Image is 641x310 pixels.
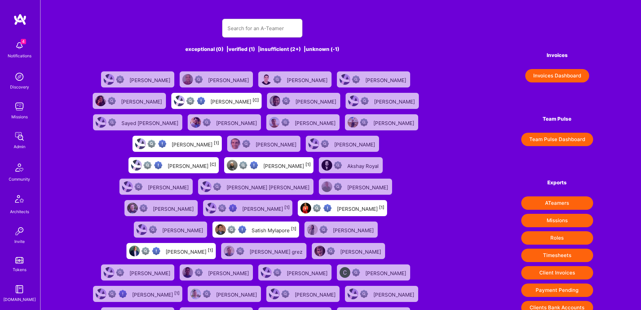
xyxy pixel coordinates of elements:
[308,138,319,149] img: User Avatar
[13,70,26,83] img: discovery
[90,90,169,112] a: User AvatarNot Scrubbed[PERSON_NAME]
[264,283,342,305] a: User AvatarNot Scrubbed[PERSON_NAME]
[521,284,593,297] button: Payment Pending
[373,118,416,127] div: [PERSON_NAME]
[208,268,250,277] div: [PERSON_NAME]
[287,75,329,84] div: [PERSON_NAME]
[309,240,388,262] a: User AvatarNot Scrubbed[PERSON_NAME]
[117,176,195,197] a: User AvatarNot Scrubbed[PERSON_NAME]
[218,240,309,262] a: User AvatarNot Scrubbed[PERSON_NAME] grez
[264,112,342,133] a: User AvatarNot Scrubbed[PERSON_NAME]
[334,69,413,90] a: User AvatarNot Scrubbed[PERSON_NAME]
[15,257,23,263] img: tokens
[121,118,180,127] div: Sayed [PERSON_NAME]
[250,161,258,169] img: High Potential User
[282,97,290,105] img: Not Scrubbed
[521,231,593,245] button: Roles
[347,182,389,191] div: [PERSON_NAME]
[203,118,211,126] img: Not Scrubbed
[11,160,27,176] img: Community
[379,205,384,210] sup: [1]
[360,290,368,298] img: Not Scrubbed
[295,197,390,219] a: User AvatarNot fully vettedHigh Potential User[PERSON_NAME][1]
[206,203,216,213] img: User Avatar
[316,176,395,197] a: User AvatarNot Scrubbed[PERSON_NAME]
[340,247,382,255] div: [PERSON_NAME]
[324,204,332,212] img: High Potential User
[521,249,593,262] button: Timesheets
[90,283,185,305] a: User AvatarNot fully vettedHigh Potential User[PERSON_NAME][1]
[13,39,26,52] img: bell
[10,208,29,215] div: Architects
[108,97,116,105] img: Not Scrubbed
[521,196,593,210] button: ATeamers
[11,113,28,120] div: Missions
[153,204,195,212] div: [PERSON_NAME]
[352,75,360,83] img: Not Scrubbed
[227,160,238,171] img: User Avatar
[13,100,26,113] img: teamwork
[126,154,221,176] a: User AvatarNot fully vettedHigh Potential User[PERSON_NAME][C]
[174,96,185,106] img: User Avatar
[218,204,226,212] img: Not fully vetted
[319,226,328,234] img: Not Scrubbed
[131,219,210,240] a: User AvatarNot Scrubbed[PERSON_NAME]
[521,69,593,82] a: Invoices Dashboard
[13,283,26,296] img: guide book
[322,181,332,192] img: User Avatar
[334,183,342,191] img: Not Scrubbed
[261,267,272,278] img: User Avatar
[136,224,147,235] img: User Avatar
[9,176,30,183] div: Community
[242,204,290,212] div: [PERSON_NAME]
[13,13,27,25] img: logo
[348,96,359,106] img: User Avatar
[210,219,302,240] a: User AvatarNot fully vettedHigh Potential UserSatish Mylapore[1]
[96,289,106,299] img: User Avatar
[239,161,247,169] img: Not fully vetted
[116,268,124,276] img: Not Scrubbed
[200,197,295,219] a: User AvatarNot fully vettedHigh Potential User[PERSON_NAME][1]
[521,133,593,146] a: Team Pulse Dashboard
[302,219,380,240] a: User AvatarNot Scrubbed[PERSON_NAME]
[374,97,416,105] div: [PERSON_NAME]
[210,162,216,167] sup: [C]
[221,154,316,176] a: User AvatarNot fully vettedHigh Potential User[PERSON_NAME][1]
[10,83,29,90] div: Discovery
[238,226,246,234] img: High Potential User
[98,69,177,90] a: User AvatarNot Scrubbed[PERSON_NAME]
[98,262,177,283] a: User AvatarNot Scrubbed[PERSON_NAME]
[88,46,436,53] div: exceptional (0) | verified (1) | insufficient (2+) | unknown (-1)
[333,225,375,234] div: [PERSON_NAME]
[195,75,203,83] img: Not Scrubbed
[177,69,256,90] a: User AvatarNot Scrubbed[PERSON_NAME]
[525,69,589,82] button: Invoices Dashboard
[227,226,236,234] img: Not fully vetted
[203,290,211,298] img: Not Scrubbed
[149,226,157,234] img: Not Scrubbed
[135,138,146,149] img: User Avatar
[95,96,106,106] img: User Avatar
[182,74,193,85] img: User Avatar
[291,226,296,231] sup: [1]
[14,143,25,150] div: Admin
[210,97,259,105] div: [PERSON_NAME]
[327,247,335,255] img: Not Scrubbed
[134,183,143,191] img: Not Scrubbed
[521,116,593,122] h4: Team Pulse
[158,140,166,148] img: High Potential User
[307,224,318,235] img: User Avatar
[195,268,203,276] img: Not Scrubbed
[132,290,180,298] div: [PERSON_NAME]
[108,118,116,126] img: Not Scrubbed
[129,268,172,277] div: [PERSON_NAME]
[152,247,160,255] img: High Potential User
[190,117,201,128] img: User Avatar
[250,247,304,255] div: [PERSON_NAME] grez
[121,97,163,105] div: [PERSON_NAME]
[190,289,201,299] img: User Avatar
[21,39,26,44] span: 4
[236,247,244,255] img: Not Scrubbed
[8,52,31,59] div: Notifications
[13,225,26,238] img: Invite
